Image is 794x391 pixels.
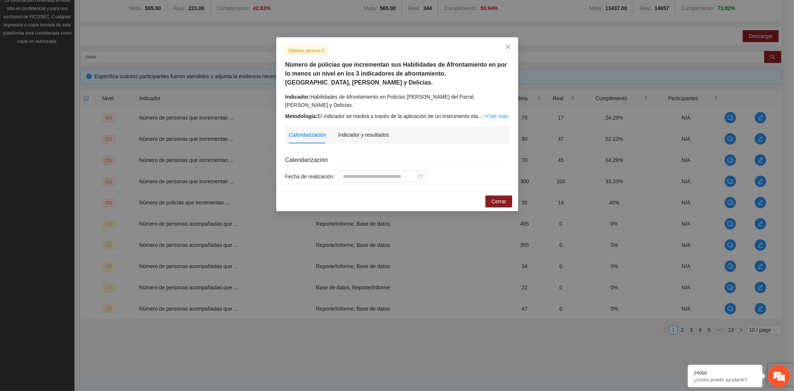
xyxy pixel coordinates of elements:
div: El indicador se medirá a través de la aplicación de un instrumento ela [285,112,509,120]
span: Calendarización [285,155,334,165]
span: Estamos en línea. [43,99,103,175]
div: ¡Hola! [693,370,757,376]
h5: Número de policías que incrementan sus Habilidades de Afrontamiento en por lo menos un nivel en l... [285,60,509,87]
span: ... [478,113,482,119]
div: Indicador y resultados [338,131,389,139]
span: Objetivo general 5 [285,47,327,55]
label: Fecha de realización [285,171,338,182]
button: Cerrar [485,195,512,207]
strong: Indicador: [285,94,310,100]
p: ¿Cómo puedo ayudarte? [693,377,757,382]
span: close [505,44,511,50]
span: Cerrar [491,197,506,206]
div: Minimizar ventana de chat en vivo [122,4,140,22]
div: Habilidades de Afrontamiento en Policías [PERSON_NAME] del Parral, [PERSON_NAME] y Delicias. [285,93,509,109]
strong: Metodología: [285,113,318,119]
input: Fecha de realización [343,172,417,181]
span: down [484,114,489,119]
a: Expand [484,113,508,119]
div: Calendarización [289,131,326,139]
textarea: Escriba su mensaje y pulse “Intro” [4,203,142,229]
button: Close [498,37,518,57]
div: Chatee con nosotros ahora [39,38,125,48]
